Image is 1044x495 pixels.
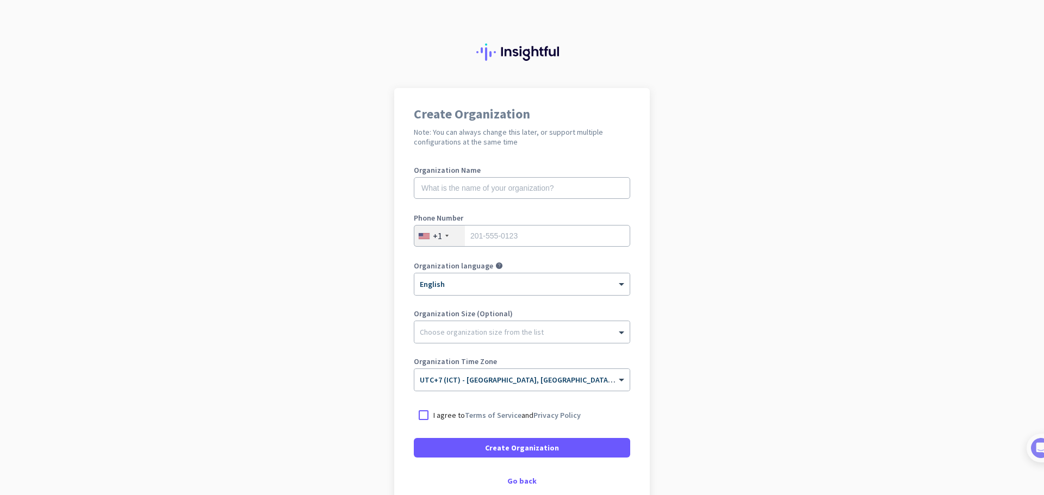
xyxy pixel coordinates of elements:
label: Organization Time Zone [414,358,630,365]
input: What is the name of your organization? [414,177,630,199]
h1: Create Organization [414,108,630,121]
a: Privacy Policy [533,410,581,420]
label: Organization Size (Optional) [414,310,630,317]
h2: Note: You can always change this later, or support multiple configurations at the same time [414,127,630,147]
div: +1 [433,230,442,241]
span: Create Organization [485,442,559,453]
i: help [495,262,503,270]
img: Insightful [476,43,568,61]
label: Organization Name [414,166,630,174]
button: Create Organization [414,438,630,458]
a: Terms of Service [465,410,521,420]
p: I agree to and [433,410,581,421]
input: 201-555-0123 [414,225,630,247]
div: Go back [414,477,630,485]
label: Organization language [414,262,493,270]
label: Phone Number [414,214,630,222]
